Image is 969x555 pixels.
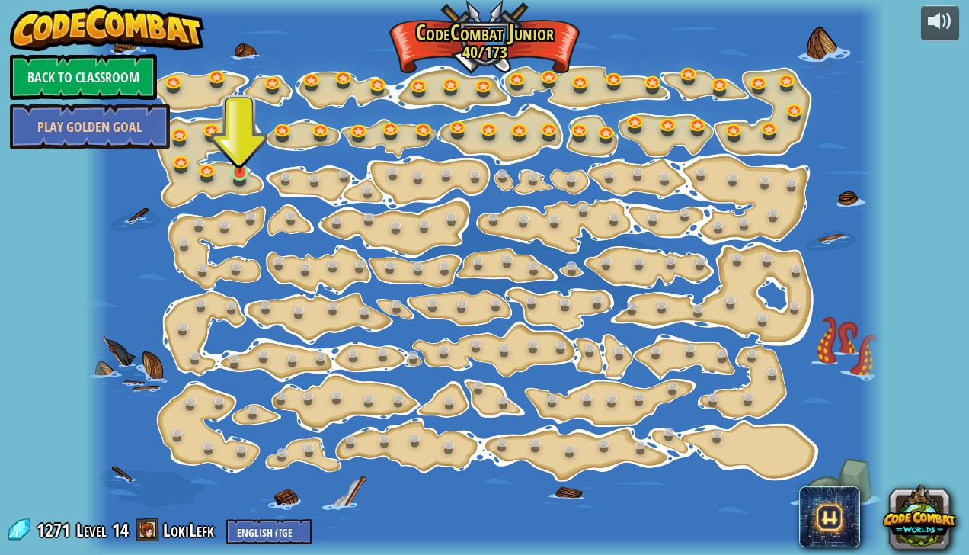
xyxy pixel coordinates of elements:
span: 14 [112,518,129,542]
span: Level [76,518,107,543]
img: CodeCombat - Learn how to code by playing a game [10,5,205,51]
img: level-banner-started.png [230,129,249,173]
a: LokiLefk [163,518,219,542]
a: Play Golden Goal [10,104,170,149]
a: Back to Classroom [10,54,157,100]
button: Adjust volume [921,5,959,41]
span: 1271 [37,518,75,542]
